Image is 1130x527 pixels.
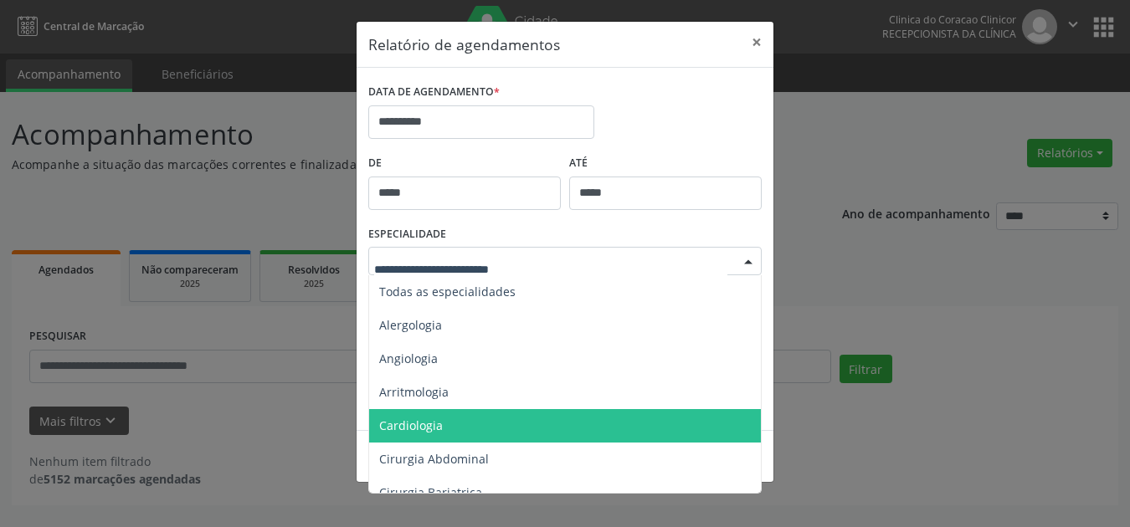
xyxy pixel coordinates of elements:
[368,222,446,248] label: ESPECIALIDADE
[569,151,762,177] label: ATÉ
[379,384,449,400] span: Arritmologia
[740,22,773,63] button: Close
[379,284,516,299] span: Todas as especialidades
[368,151,561,177] label: De
[368,33,560,55] h5: Relatório de agendamentos
[379,484,482,500] span: Cirurgia Bariatrica
[368,79,500,105] label: DATA DE AGENDAMENTO
[379,451,489,467] span: Cirurgia Abdominal
[379,317,442,333] span: Alergologia
[379,417,443,433] span: Cardiologia
[379,350,438,366] span: Angiologia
